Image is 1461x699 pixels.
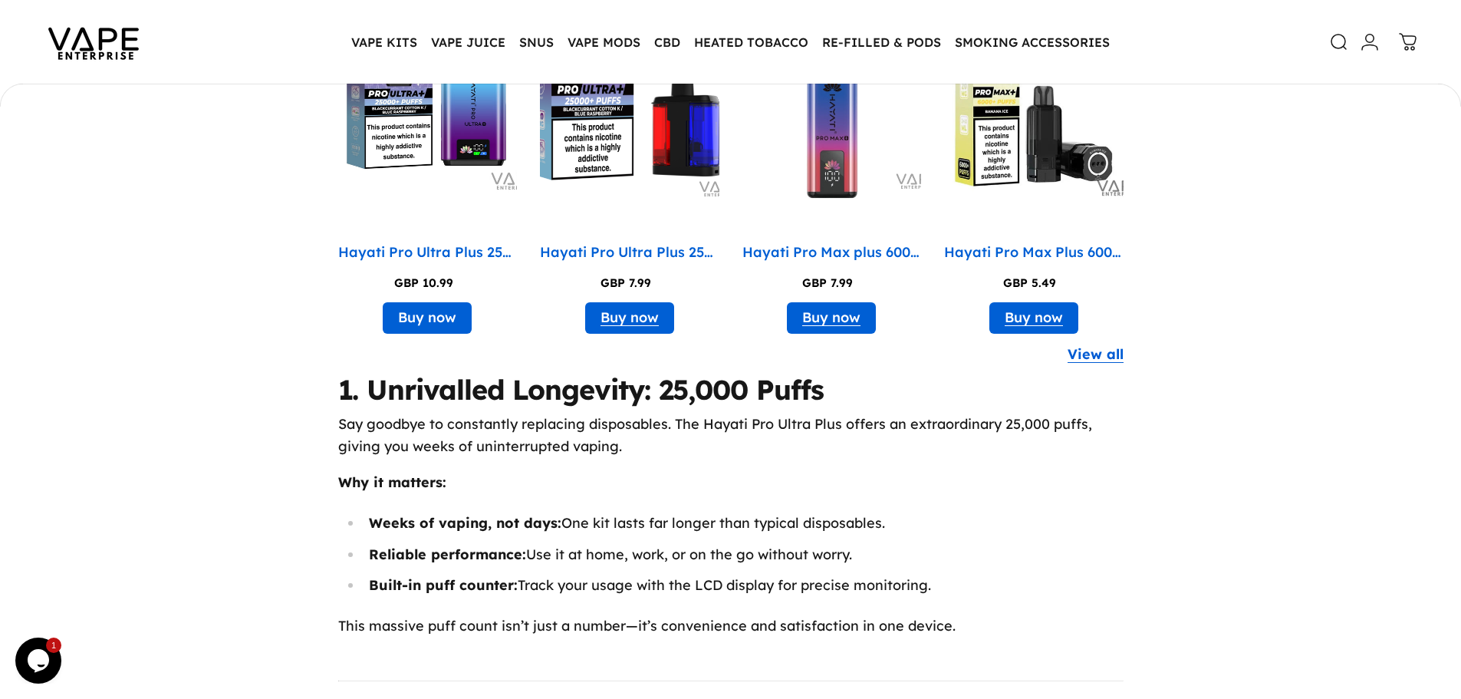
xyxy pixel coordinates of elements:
p: GBP 7.99 [601,274,651,292]
summary: VAPE KITS [344,26,424,58]
p: GBP 10.99 [394,274,453,292]
strong: Built-in puff counter: [369,576,518,594]
li: Track your usage with the LCD display for precise monitoring. [363,575,1124,597]
summary: SNUS [512,26,561,58]
a: Buy now [1005,307,1063,329]
summary: CBD [647,26,687,58]
a: Buy now [601,307,659,329]
a: 0 items [1391,25,1425,59]
li: Use it at home, work, or on the go without worry. [363,544,1124,566]
summary: SMOKING ACCESSORIES [948,26,1117,58]
summary: VAPE MODS [561,26,647,58]
strong: Why it matters: [338,473,446,491]
summary: VAPE JUICE [424,26,512,58]
p: GBP 5.49 [1003,274,1056,292]
nav: Primary [344,26,1117,58]
p: Hayati Pro Max Plus 6000 Prefilled Pods [944,242,1124,264]
p: Hayati Pro Max plus 6000 Puffs [742,242,922,264]
p: This massive puff count isn’t just a number—it’s convenience and satisfaction in one device. [338,615,1124,638]
iframe: chat widget [15,638,64,684]
strong: Weeks of vaping, not days: [369,514,561,532]
a: Buy now [802,307,860,329]
a: View all [1068,344,1124,366]
li: One kit lasts far longer than typical disposables. [363,513,1124,535]
a: Buy now [398,307,456,329]
p: Hayati Pro Ultra Plus 25K Prefilled Pods [540,242,719,264]
img: Vape Enterprise [25,6,163,78]
summary: HEATED TOBACCO [687,26,815,58]
summary: RE-FILLED & PODS [815,26,948,58]
strong: Reliable performance: [369,546,526,563]
h2: 1. Unrivalled Longevity: 25,000 Puffs [338,372,1124,408]
p: Hayati Pro Ultra Plus 25000 Puffs [338,242,518,264]
p: Say goodbye to constantly replacing disposables. The Hayati Pro Ultra Plus offers an extraordinar... [338,414,1124,458]
p: GBP 7.99 [802,274,853,292]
